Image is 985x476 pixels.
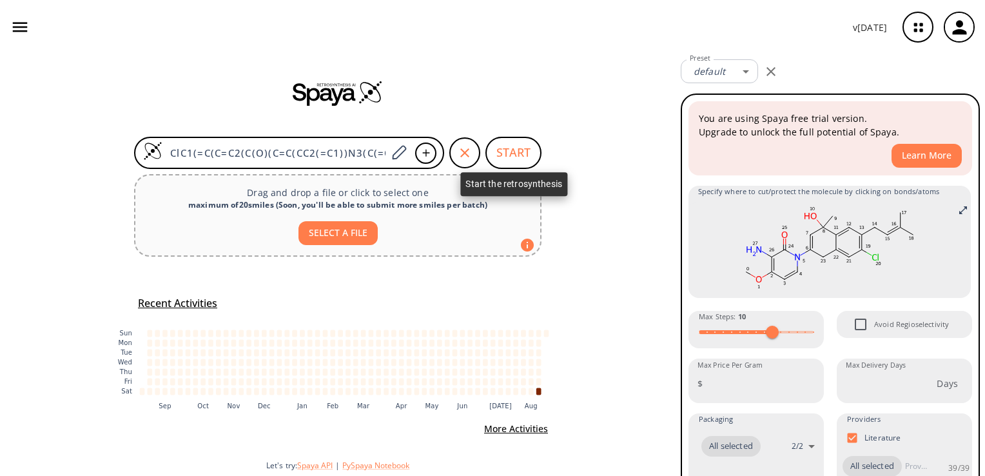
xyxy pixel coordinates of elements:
[146,199,530,211] div: maximum of 20 smiles ( Soon, you'll be able to submit more smiles per batch )
[699,413,733,425] span: Packaging
[847,311,874,338] span: Avoid Regioselectivity
[342,460,409,471] button: PySpaya Notebook
[162,146,387,159] input: Enter SMILES
[843,460,902,473] span: All selected
[738,312,746,321] strong: 10
[159,402,537,410] g: x-axis tick label
[694,65,725,77] em: default
[118,330,132,395] g: y-axis tick label
[697,361,763,370] label: Max Price Per Gram
[327,402,338,410] text: Feb
[948,462,970,473] p: 39 / 39
[266,460,670,471] div: Let's try:
[489,402,512,410] text: [DATE]
[874,319,949,330] span: Avoid Regioselectivity
[864,432,901,443] p: Literature
[293,80,383,106] img: Spaya logo
[460,172,567,196] div: Start the retrosynthesis
[699,112,962,139] p: You are using Spaya free trial version. Upgrade to unlock the full potential of Spaya.
[357,402,370,410] text: Mar
[146,186,530,199] p: Drag and drop a file or click to select one
[479,417,553,441] button: More Activities
[118,359,132,366] text: Wed
[847,413,881,425] span: Providers
[120,349,132,356] text: Tue
[699,311,746,322] span: Max Steps :
[143,141,162,161] img: Logo Spaya
[937,377,958,390] p: Days
[120,330,132,337] text: Sun
[697,377,703,390] p: $
[958,205,968,215] svg: Full screen
[258,402,271,410] text: Dec
[133,293,222,314] button: Recent Activities
[124,378,132,385] text: Fri
[701,440,761,453] span: All selected
[792,441,803,451] p: 2 / 2
[698,203,961,293] svg: ClC1(=C(C=C2(C(O)(C=C(CC2(=C1))N3(C(=O)C(N)=C(OC)C=C3))C))CC=C(C)C)
[485,137,541,169] button: START
[297,402,307,410] text: Jan
[456,402,467,410] text: Jun
[297,460,333,471] button: Spaya API
[119,368,132,375] text: Thu
[121,388,132,395] text: Sat
[333,460,342,471] span: |
[159,402,171,410] text: Sep
[396,402,407,410] text: Apr
[525,402,538,410] text: Aug
[853,21,887,34] p: v [DATE]
[846,361,906,370] label: Max Delivery Days
[690,54,710,63] label: Preset
[118,339,132,346] text: Mon
[227,402,240,410] text: Nov
[892,144,962,168] button: Learn More
[197,402,209,410] text: Oct
[698,186,961,197] span: Specify where to cut/protect the molecule by clicking on bonds/atoms
[138,297,217,310] h5: Recent Activities
[425,402,438,410] text: May
[298,221,378,245] button: SELECT A FILE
